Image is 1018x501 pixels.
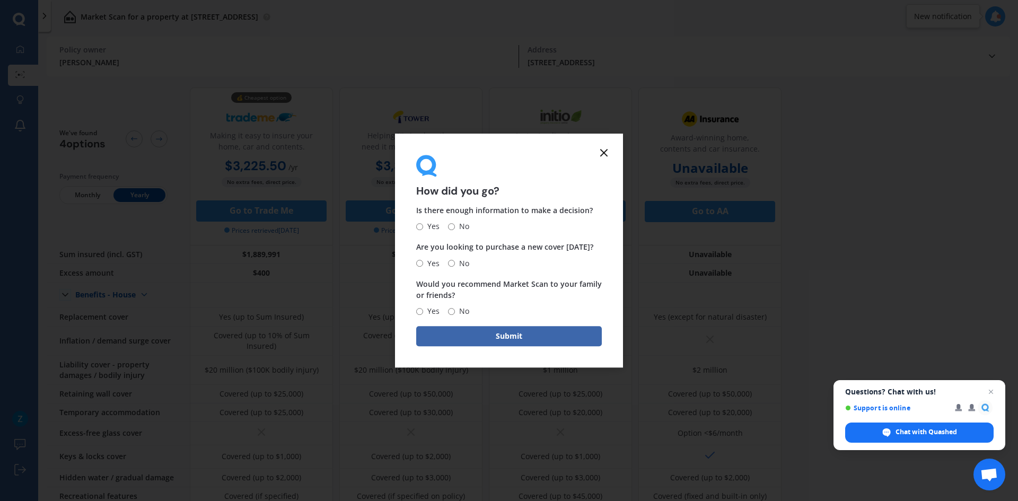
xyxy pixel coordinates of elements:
[985,385,997,398] span: Close chat
[416,279,602,300] span: Would you recommend Market Scan to your family or friends?
[416,326,602,346] button: Submit
[896,427,957,437] span: Chat with Quashed
[416,308,423,315] input: Yes
[416,260,423,267] input: Yes
[448,308,455,315] input: No
[455,221,469,233] span: No
[423,305,440,318] span: Yes
[845,404,947,412] span: Support is online
[416,223,423,230] input: Yes
[423,221,440,233] span: Yes
[416,242,593,252] span: Are you looking to purchase a new cover [DATE]?
[455,257,469,270] span: No
[448,260,455,267] input: No
[845,388,994,396] span: Questions? Chat with us!
[416,206,593,216] span: Is there enough information to make a decision?
[423,257,440,270] span: Yes
[416,155,602,197] div: How did you go?
[973,459,1005,490] div: Open chat
[448,223,455,230] input: No
[455,305,469,318] span: No
[845,423,994,443] div: Chat with Quashed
